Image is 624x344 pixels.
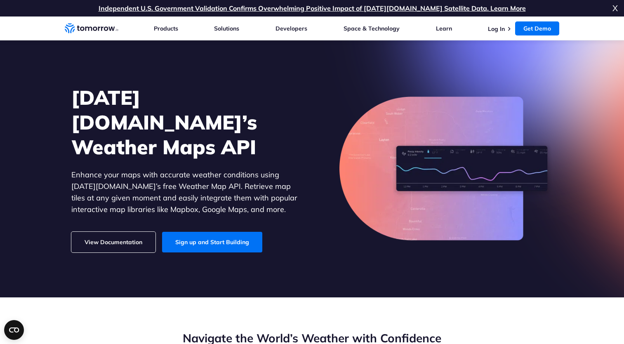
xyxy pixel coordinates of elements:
a: View Documentation [71,232,155,252]
a: Products [154,25,178,32]
a: Log In [488,25,505,33]
a: Get Demo [515,21,559,35]
a: Space & Technology [344,25,400,32]
a: Home link [65,22,118,35]
a: Solutions [214,25,239,32]
a: Developers [276,25,307,32]
p: Enhance your maps with accurate weather conditions using [DATE][DOMAIN_NAME]’s free Weather Map A... [71,169,298,215]
a: Independent U.S. Government Validation Confirms Overwhelming Positive Impact of [DATE][DOMAIN_NAM... [99,4,526,12]
h1: [DATE][DOMAIN_NAME]’s Weather Maps API [71,85,298,159]
a: Sign up and Start Building [162,232,262,252]
a: Learn [436,25,452,32]
button: Open CMP widget [4,320,24,340]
